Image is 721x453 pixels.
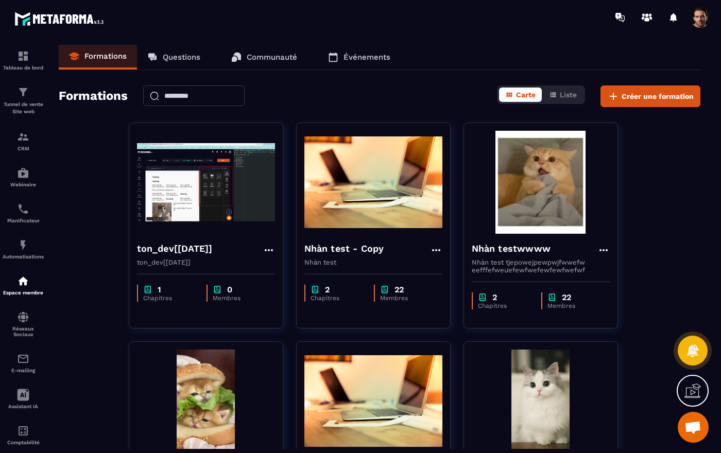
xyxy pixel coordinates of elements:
[17,239,29,251] img: automations
[492,292,497,302] p: 2
[560,91,577,99] span: Liste
[14,9,107,28] img: logo
[304,350,442,452] img: formation-background
[3,159,44,195] a: automationsautomationsWebinaire
[17,311,29,323] img: social-network
[213,294,265,302] p: Membres
[227,285,232,294] p: 0
[3,345,44,381] a: emailemailE-mailing
[3,303,44,345] a: social-networksocial-networkRéseaux Sociaux
[311,285,320,294] img: chapter
[17,131,29,143] img: formation
[137,350,275,452] img: formation-background
[394,285,404,294] p: 22
[137,45,211,69] a: Questions
[622,91,694,101] span: Créer une formation
[3,182,44,187] p: Webinaire
[547,292,557,302] img: chapter
[3,231,44,267] a: automationsautomationsAutomatisations
[3,368,44,373] p: E-mailing
[59,45,137,69] a: Formations
[143,285,152,294] img: chapter
[304,131,442,234] img: formation-background
[478,302,531,309] p: Chapitres
[318,45,401,69] a: Événements
[129,123,296,341] a: formation-backgroundton_dev[[DATE]]ton_dev[[DATE]]chapter1Chapitreschapter0Membres
[478,292,487,302] img: chapter
[463,123,631,341] a: formation-backgroundNhàn testwwwwNhàn test tjepowejpewpwjfwwefw eefffefweưefewfwefewfewfwefwfchap...
[344,53,390,62] p: Événements
[472,350,610,452] img: formation-background
[325,285,330,294] p: 2
[562,292,571,302] p: 22
[137,131,275,234] img: formation-background
[472,258,610,274] p: Nhàn test tjepowejpewpwjfwwefw eefffefweưefewfwefewfewfwefwf
[163,53,200,62] p: Questions
[3,440,44,445] p: Comptabilité
[3,101,44,115] p: Tunnel de vente Site web
[158,285,161,294] p: 1
[3,195,44,231] a: schedulerschedulerPlanificateur
[543,88,583,102] button: Liste
[247,53,297,62] p: Communauté
[3,381,44,417] a: Assistant IA
[3,42,44,78] a: formationformationTableau de bord
[213,285,222,294] img: chapter
[137,258,275,266] p: ton_dev[[DATE]]
[17,425,29,437] img: accountant
[3,326,44,337] p: Réseaux Sociaux
[311,294,364,302] p: Chapitres
[380,285,389,294] img: chapter
[3,404,44,409] p: Assistant IA
[137,241,213,256] h4: ton_dev[[DATE]]
[59,85,128,107] h2: Formations
[3,254,44,259] p: Automatisations
[3,65,44,71] p: Tableau de bord
[600,85,700,107] button: Créer une formation
[296,123,463,341] a: formation-backgroundNhàn test - CopyNhàn testchapter2Chapitreschapter22Membres
[472,131,610,234] img: formation-background
[380,294,432,302] p: Membres
[516,91,536,99] span: Carte
[17,167,29,179] img: automations
[17,353,29,365] img: email
[3,290,44,295] p: Espace membre
[3,267,44,303] a: automationsautomationsEspace membre
[3,417,44,453] a: accountantaccountantComptabilité
[304,241,384,256] h4: Nhàn test - Copy
[3,146,44,151] p: CRM
[143,294,196,302] p: Chapitres
[3,123,44,159] a: formationformationCRM
[547,302,599,309] p: Membres
[3,78,44,123] a: formationformationTunnel de vente Site web
[3,218,44,223] p: Planificateur
[17,203,29,215] img: scheduler
[221,45,307,69] a: Communauté
[304,258,442,266] p: Nhàn test
[678,412,709,443] div: Mở cuộc trò chuyện
[499,88,542,102] button: Carte
[17,50,29,62] img: formation
[17,275,29,287] img: automations
[84,51,127,61] p: Formations
[472,241,551,256] h4: Nhàn testwwww
[17,86,29,98] img: formation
